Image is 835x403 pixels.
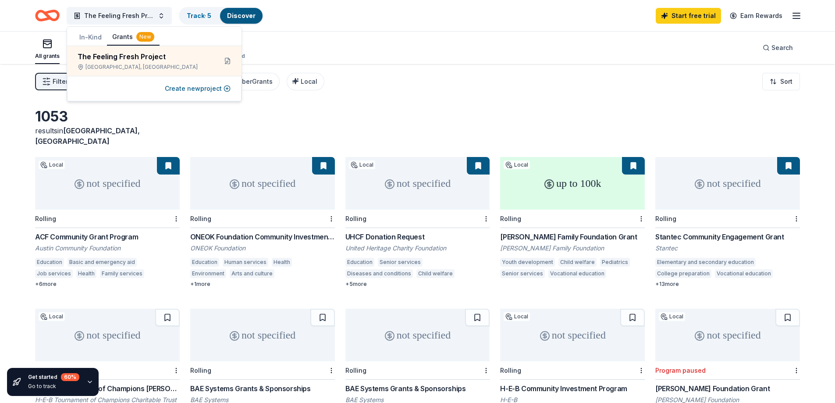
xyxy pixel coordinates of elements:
button: Local [287,73,324,90]
button: Create newproject [165,83,231,94]
div: Pediatrics [600,258,630,267]
div: Senior services [500,269,545,278]
div: not specified [655,309,800,361]
div: not specified [655,157,800,210]
span: [GEOGRAPHIC_DATA], [GEOGRAPHIC_DATA] [35,126,140,146]
button: Sort [762,73,800,90]
div: Arts and culture [230,269,274,278]
button: Search [756,39,800,57]
div: Elementary and secondary education [655,258,756,267]
div: Vocational education [715,269,773,278]
div: UHCF Donation Request [345,232,490,242]
div: Stantec [655,244,800,253]
span: in [35,126,140,146]
div: Rolling [190,367,211,374]
a: not specifiedLocalRollingACF Community Grant ProgramAustin Community FoundationEducationBasic and... [35,157,180,288]
div: Education [35,258,64,267]
div: ACF Community Grant Program [35,232,180,242]
button: All grants [35,35,60,64]
div: not specified [190,157,335,210]
div: Local [504,312,530,321]
div: BAE Systems Grants & Sponsorships [190,383,335,394]
div: Go to track [28,383,79,390]
button: In-Kind [74,29,107,45]
div: not specified [190,309,335,361]
div: results [35,125,180,146]
div: Health [272,258,292,267]
div: Rolling [190,215,211,222]
a: Discover [227,12,256,19]
div: College preparation [655,269,711,278]
span: Filter [53,76,68,87]
div: Rolling [345,215,366,222]
a: not specifiedRollingONEOK Foundation Community Investments GrantsONEOK FoundationEducationHuman s... [190,157,335,288]
div: Local [349,160,375,169]
a: Track· 5 [187,12,211,19]
span: Local [301,78,317,85]
div: CyberGrants [234,76,273,87]
div: + 1 more [190,281,335,288]
div: Program paused [655,367,706,374]
div: Get started [28,373,79,381]
div: Vocational education [548,269,606,278]
div: BAE Systems Grants & Sponsorships [345,383,490,394]
div: Rolling [500,215,521,222]
div: The Feeling Fresh Project [78,51,210,62]
div: Education [190,258,219,267]
div: New [136,32,154,42]
div: Basic and emergency aid [68,258,137,267]
div: not specified [345,157,490,210]
div: Education [345,258,374,267]
div: Job services [35,269,73,278]
a: Earn Rewards [725,8,788,24]
div: ONEOK Foundation Community Investments Grants [190,232,335,242]
div: [PERSON_NAME] Family Foundation Grant [500,232,645,242]
div: United Heritage Charity Foundation [345,244,490,253]
div: Human services [223,258,268,267]
div: Local [504,160,530,169]
div: + 5 more [345,281,490,288]
a: up to 100kLocalRolling[PERSON_NAME] Family Foundation Grant[PERSON_NAME] Family FoundationYouth d... [500,157,645,281]
div: Rolling [655,215,676,222]
div: Local [39,312,65,321]
div: Health [76,269,96,278]
div: Rolling [345,367,366,374]
div: Youth development [500,258,555,267]
span: Sort [780,76,792,87]
button: Filter1 [35,73,75,90]
a: Home [35,5,60,26]
button: The Feeling Fresh Project [67,7,172,25]
div: Child welfare [416,269,455,278]
div: + 13 more [655,281,800,288]
div: 60 % [61,373,79,381]
div: All grants [35,53,60,60]
div: not specified [500,309,645,361]
div: + 6 more [35,281,180,288]
button: Track· 5Discover [179,7,263,25]
a: Start free trial [656,8,721,24]
div: up to 100k [500,157,645,210]
button: CyberGrants [225,73,280,90]
div: Stantec Community Engagement Grant [655,232,800,242]
div: Local [659,312,685,321]
span: The Feeling Fresh Project [84,11,154,21]
div: Rolling [500,367,521,374]
div: 1053 [35,108,180,125]
button: Grants [107,29,160,46]
div: Senior services [378,258,423,267]
div: not specified [35,157,180,210]
div: Environment [190,269,226,278]
a: not specifiedLocalRollingUHCF Donation RequestUnited Heritage Charity FoundationEducationSenior s... [345,157,490,288]
div: [GEOGRAPHIC_DATA], [GEOGRAPHIC_DATA] [78,64,210,71]
div: ONEOK Foundation [190,244,335,253]
div: H-E-B Community Investment Program [500,383,645,394]
div: not specified [345,309,490,361]
div: not specified [35,309,180,361]
span: Search [771,43,793,53]
div: Austin Community Foundation [35,244,180,253]
div: Local [39,160,65,169]
a: not specifiedRollingStantec Community Engagement GrantStantecElementary and secondary educationCo... [655,157,800,288]
div: Diseases and conditions [345,269,413,278]
div: Family services [100,269,144,278]
div: [PERSON_NAME] Family Foundation [500,244,645,253]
